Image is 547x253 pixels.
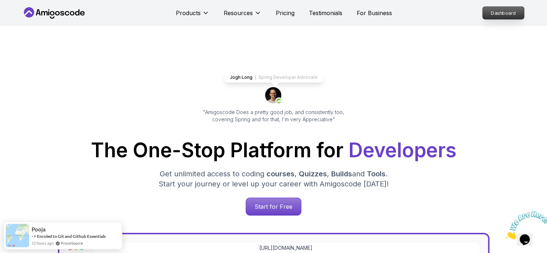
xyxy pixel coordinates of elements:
[309,9,342,17] a: Testimonials
[246,198,301,216] a: Start for Free
[483,7,524,19] p: Dashboard
[61,241,83,245] a: ProveSource
[224,9,261,23] button: Resources
[153,169,395,189] p: Get unlimited access to coding , , and . Start your journey or level up your career with Amigosco...
[32,233,36,239] span: ->
[502,208,547,242] iframe: chat widget
[28,140,520,160] h1: The One-Stop Platform for
[193,109,354,123] p: "Amigoscode Does a pretty good job, and consistently too, covering Spring and for that, I'm very ...
[176,9,209,23] button: Products
[37,234,106,239] a: Enroled to Git and Github Essentials
[482,6,524,19] a: Dashboard
[32,240,54,246] span: 15 hours ago
[331,170,352,178] span: Builds
[259,74,318,80] p: Spring Developer Advocate
[259,244,313,252] a: [URL][DOMAIN_NAME]
[276,9,295,17] a: Pricing
[246,198,301,215] p: Start for Free
[357,9,392,17] a: For Business
[224,9,253,17] p: Resources
[367,170,386,178] span: Tools
[299,170,327,178] span: Quizzes
[266,170,295,178] span: courses
[348,138,456,162] span: Developers
[230,74,252,80] p: Jogh Long
[265,87,282,104] img: josh long
[6,224,29,247] img: provesource social proof notification image
[176,9,201,17] p: Products
[32,226,46,232] span: Pooja
[3,3,47,31] img: Chat attention grabber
